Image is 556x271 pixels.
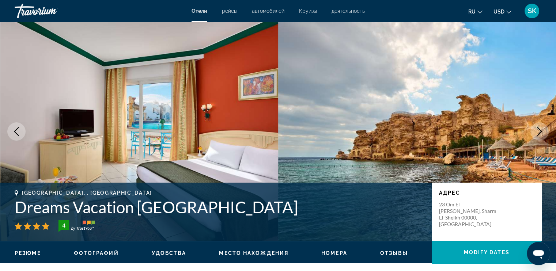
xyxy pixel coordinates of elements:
button: Место нахождения [219,250,288,256]
span: Резюме [15,250,41,256]
button: User Menu [522,3,541,19]
span: Modify Dates [464,249,509,255]
h1: Dreams Vacation [GEOGRAPHIC_DATA] [15,198,424,217]
button: Резюме [15,250,41,256]
p: 23 Om El [PERSON_NAME], Sharm El-Sheikh 00000, [GEOGRAPHIC_DATA] [439,201,498,228]
span: [GEOGRAPHIC_DATA], , [GEOGRAPHIC_DATA] [22,190,152,196]
span: Фотографий [74,250,119,256]
button: Удобства [152,250,186,256]
iframe: Кнопка запуска окна обмена сообщениями [527,242,550,265]
img: TrustYou guest rating badge [58,220,95,232]
a: Отели [192,8,207,14]
span: SK [528,7,536,15]
span: Место нахождения [219,250,288,256]
div: 4 [56,221,71,230]
p: адрес [439,190,534,196]
button: Change currency [493,6,511,17]
button: Previous image [7,122,26,141]
span: Отзывы [380,250,408,256]
a: Travorium [15,1,88,20]
button: Next image [530,122,549,141]
button: Отзывы [380,250,408,256]
span: Удобства [152,250,186,256]
button: Change language [468,6,483,17]
button: Номера [321,250,347,256]
a: Круизы [299,8,317,14]
button: Фотографий [74,250,119,256]
a: деятельность [332,8,365,14]
span: Номера [321,250,347,256]
button: Modify Dates [432,241,541,264]
span: USD [493,9,504,15]
a: рейсы [222,8,237,14]
span: ru [468,9,476,15]
a: автомобилей [252,8,284,14]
